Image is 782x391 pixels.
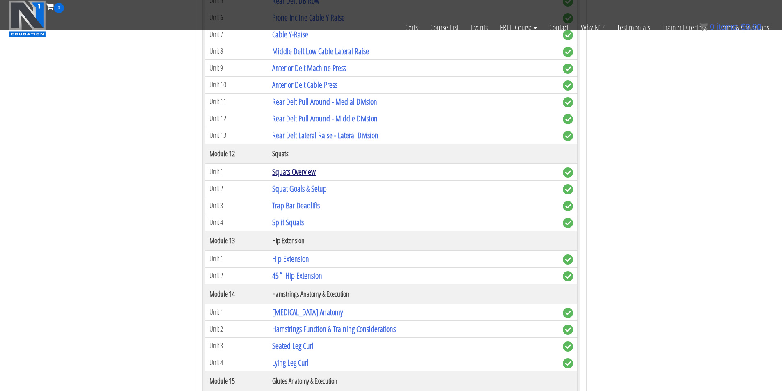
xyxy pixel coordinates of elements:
[272,79,337,90] a: Anterior Delt Cable Press
[268,144,558,163] th: Squats
[205,127,268,144] td: Unit 13
[268,284,558,304] th: Hamstrings Anatomy & Execution
[205,337,268,354] td: Unit 3
[563,80,573,91] span: complete
[205,93,268,110] td: Unit 11
[272,306,343,318] a: [MEDICAL_DATA] Anatomy
[563,325,573,335] span: complete
[272,62,346,73] a: Anterior Delt Machine Press
[272,46,369,57] a: Middle Delt Low Cable Lateral Raise
[272,340,314,351] a: Seated Leg Curl
[272,200,320,211] a: Trap Bar Deadlifts
[205,231,268,250] th: Module 13
[563,254,573,265] span: complete
[563,167,573,178] span: complete
[54,3,64,13] span: 0
[268,231,558,250] th: Hip Extension
[272,96,377,107] a: Rear Delt Pull Around - Medial Division
[563,201,573,211] span: complete
[205,43,268,59] td: Unit 8
[205,250,268,267] td: Unit 1
[9,0,46,37] img: n1-education
[465,13,494,42] a: Events
[205,76,268,93] td: Unit 10
[205,214,268,231] td: Unit 4
[563,308,573,318] span: complete
[741,22,761,31] bdi: 0.00
[563,131,573,141] span: complete
[205,304,268,320] td: Unit 1
[543,13,575,42] a: Contact
[272,113,378,124] a: Rear Delt Pull Around - Middle Division
[563,64,573,74] span: complete
[563,218,573,228] span: complete
[205,180,268,197] td: Unit 2
[272,270,322,281] a: 45˚ Hip Extension
[699,23,708,31] img: icon11.png
[710,22,714,31] span: 0
[563,97,573,107] span: complete
[563,271,573,281] span: complete
[205,197,268,214] td: Unit 3
[424,13,465,42] a: Course List
[563,47,573,57] span: complete
[272,323,396,334] a: Hamstrings Function & Training Considerations
[563,358,573,368] span: complete
[205,284,268,304] th: Module 14
[712,13,775,42] a: Terms & Conditions
[205,144,268,163] th: Module 12
[268,371,558,391] th: Glutes Anatomy & Execution
[494,13,543,42] a: FREE Course
[272,217,304,228] a: Split Squats
[205,320,268,337] td: Unit 2
[656,13,712,42] a: Trainer Directory
[272,130,378,141] a: Rear Delt Lateral Raise - Lateral Division
[563,114,573,124] span: complete
[205,354,268,371] td: Unit 4
[205,267,268,284] td: Unit 2
[741,22,745,31] span: $
[272,253,309,264] a: Hip Extension
[563,184,573,194] span: complete
[46,1,64,12] a: 0
[717,22,738,31] span: items:
[272,357,309,368] a: Lying Leg Curl
[563,341,573,352] span: complete
[205,371,268,391] th: Module 15
[575,13,611,42] a: Why N1?
[399,13,424,42] a: Certs
[205,110,268,127] td: Unit 12
[611,13,656,42] a: Testimonials
[272,166,316,177] a: Squats Overview
[205,59,268,76] td: Unit 9
[205,163,268,180] td: Unit 1
[699,22,761,31] a: 0 items: $0.00
[272,183,327,194] a: Squat Goals & Setup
